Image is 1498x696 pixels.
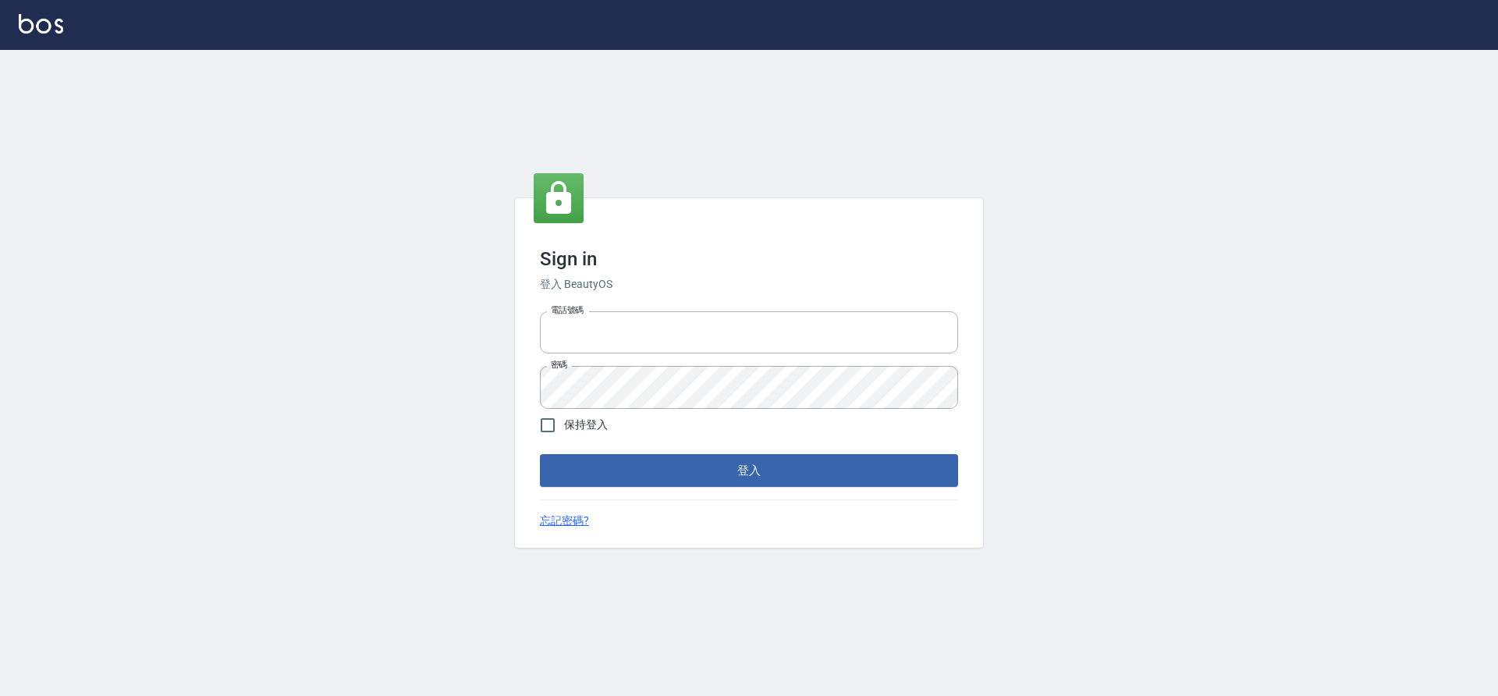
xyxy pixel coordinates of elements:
[551,359,567,371] label: 密碼
[551,304,584,316] label: 電話號碼
[19,14,63,34] img: Logo
[564,417,608,433] span: 保持登入
[540,276,958,293] h6: 登入 BeautyOS
[540,513,589,529] a: 忘記密碼?
[540,248,958,270] h3: Sign in
[540,454,958,487] button: 登入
